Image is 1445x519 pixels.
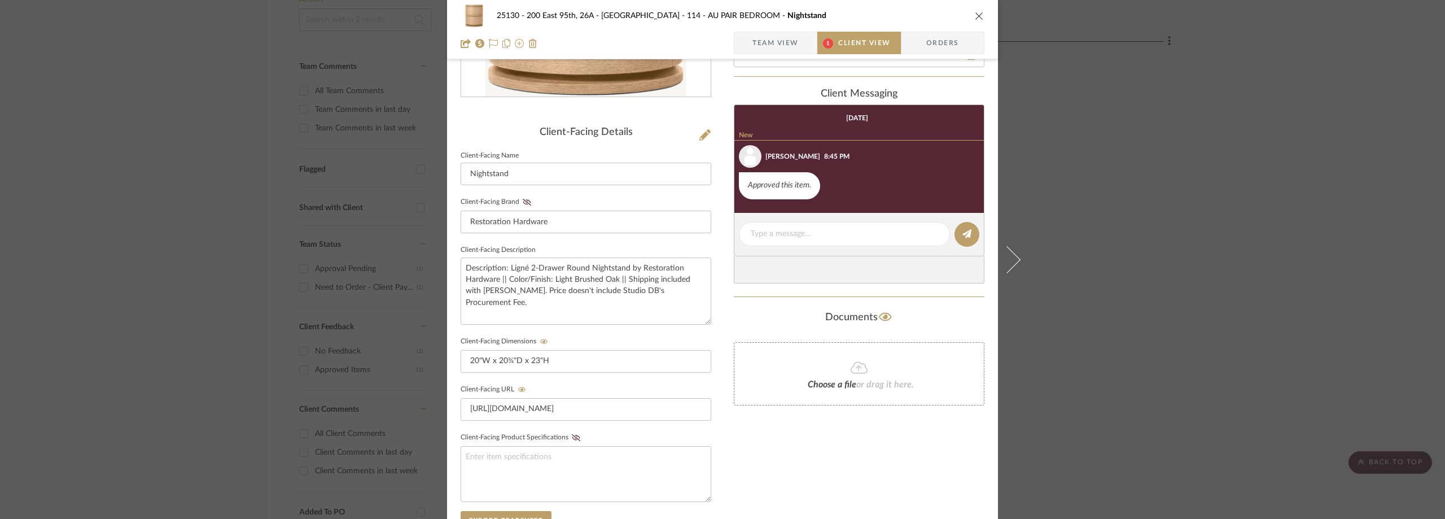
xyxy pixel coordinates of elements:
[838,32,890,54] span: Client View
[765,151,820,162] div: [PERSON_NAME]
[846,114,868,122] div: [DATE]
[752,32,799,54] span: Team View
[974,11,984,21] button: close
[461,198,535,206] label: Client-Facing Brand
[734,308,984,326] div: Documents
[823,38,833,49] span: 1
[497,12,687,20] span: 25130 - 200 East 95th, 26A - [GEOGRAPHIC_DATA]
[824,151,850,162] div: 8:45 PM
[461,398,711,421] input: Enter item URL
[734,131,984,141] div: New
[528,39,537,48] img: Remove from project
[461,127,711,139] div: Client-Facing Details
[787,12,826,20] span: Nightstand
[734,88,984,101] div: client Messaging
[739,172,820,199] div: Approved this item.
[461,434,584,442] label: Client-Facing Product Specifications
[856,380,914,389] span: or drag it here.
[461,163,711,185] input: Enter Client-Facing Item Name
[461,247,536,253] label: Client-Facing Description
[461,338,551,346] label: Client-Facing Dimensions
[568,434,584,442] button: Client-Facing Product Specifications
[461,386,529,394] label: Client-Facing URL
[461,153,519,159] label: Client-Facing Name
[687,12,787,20] span: 114 - AU PAIR BEDROOM
[519,198,535,206] button: Client-Facing Brand
[914,32,971,54] span: Orders
[514,386,529,394] button: Client-Facing URL
[536,338,551,346] button: Client-Facing Dimensions
[808,380,856,389] span: Choose a file
[461,350,711,373] input: Enter item dimensions
[461,5,488,27] img: e934ad07-aed0-4ac3-ad0c-43b04caf94e8_48x40.jpg
[461,211,711,233] input: Enter Client-Facing Brand
[739,145,761,168] img: user_avatar.png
